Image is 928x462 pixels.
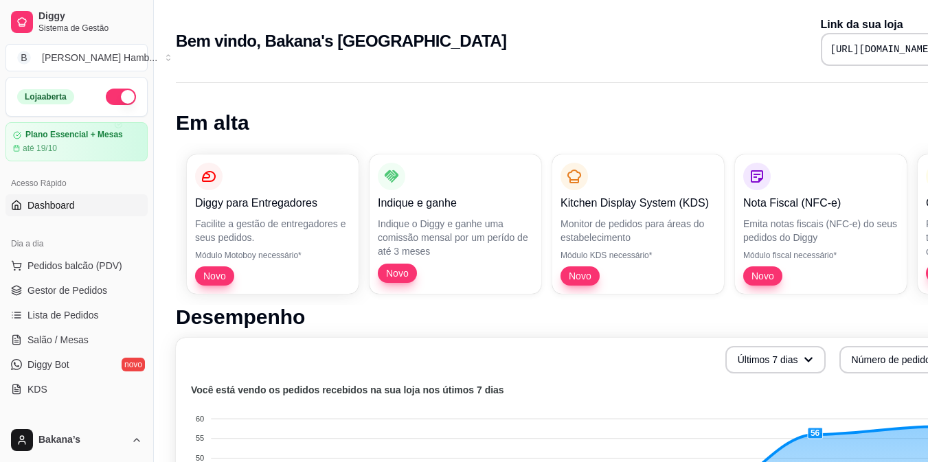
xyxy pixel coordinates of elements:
p: Kitchen Display System (KDS) [561,195,716,211]
span: Novo [746,269,780,283]
tspan: 50 [196,454,204,462]
div: [PERSON_NAME] Hamb ... [42,51,157,65]
button: Alterar Status [106,89,136,105]
span: KDS [27,382,47,396]
div: Loja aberta [17,89,74,104]
article: Plano Essencial + Mesas [25,130,123,140]
button: Bakana’s [5,424,148,457]
a: Gestor de Pedidos [5,279,148,301]
button: Nota Fiscal (NFC-e)Emita notas fiscais (NFC-e) do seus pedidos do DiggyMódulo fiscal necessário*Novo [735,154,907,294]
span: Bakana’s [38,434,126,446]
span: Gestor de Pedidos [27,284,107,297]
p: Módulo fiscal necessário* [743,250,898,261]
a: Diggy Botnovo [5,354,148,376]
span: Novo [198,269,231,283]
p: Monitor de pedidos para áreas do estabelecimento [561,217,716,244]
a: DiggySistema de Gestão [5,5,148,38]
a: KDS [5,378,148,400]
p: Emita notas fiscais (NFC-e) do seus pedidos do Diggy [743,217,898,244]
button: Indique e ganheIndique o Diggy e ganhe uma comissão mensal por um perído de até 3 mesesNovo [370,154,541,294]
article: até 19/10 [23,143,57,154]
p: Facilite a gestão de entregadores e seus pedidos. [195,217,350,244]
button: Pedidos balcão (PDV) [5,255,148,277]
p: Módulo Motoboy necessário* [195,250,350,261]
button: Kitchen Display System (KDS)Monitor de pedidos para áreas do estabelecimentoMódulo KDS necessário... [552,154,724,294]
span: Diggy [38,10,142,23]
tspan: 55 [196,434,204,442]
button: Select a team [5,44,148,71]
span: Lista de Pedidos [27,308,99,322]
a: Lista de Pedidos [5,304,148,326]
text: Você está vendo os pedidos recebidos na sua loja nos útimos 7 dias [191,384,504,395]
h2: Bem vindo, Bakana's [GEOGRAPHIC_DATA] [176,30,506,52]
span: Pedidos balcão (PDV) [27,259,122,273]
button: Últimos 7 dias [725,346,826,373]
span: B [17,51,31,65]
span: Diggy Bot [27,358,69,371]
p: Indique e ganhe [378,195,533,211]
span: Sistema de Gestão [38,23,142,34]
tspan: 60 [196,415,204,423]
a: Dashboard [5,194,148,216]
div: Acesso Rápido [5,172,148,194]
p: Diggy para Entregadores [195,195,350,211]
span: Novo [563,269,597,283]
button: Diggy para EntregadoresFacilite a gestão de entregadores e seus pedidos.Módulo Motoboy necessário... [187,154,359,294]
div: Catálogo [5,417,148,439]
span: Dashboard [27,198,75,212]
span: Salão / Mesas [27,333,89,347]
a: Plano Essencial + Mesasaté 19/10 [5,122,148,161]
p: Indique o Diggy e ganhe uma comissão mensal por um perído de até 3 meses [378,217,533,258]
span: Novo [381,266,414,280]
p: Módulo KDS necessário* [561,250,716,261]
div: Dia a dia [5,233,148,255]
p: Nota Fiscal (NFC-e) [743,195,898,211]
a: Salão / Mesas [5,329,148,351]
